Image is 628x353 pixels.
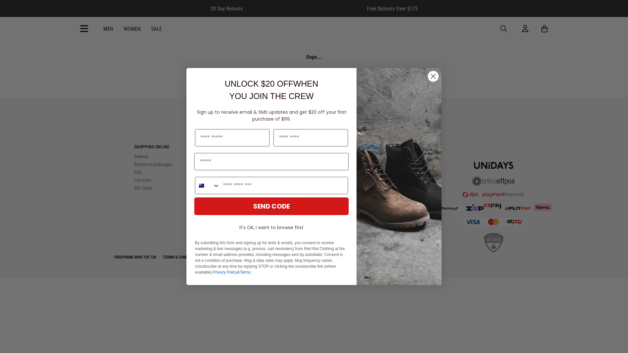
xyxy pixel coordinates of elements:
button: It's OK, I want to browse first [194,222,349,233]
span: YOU JOIN THE CREW [229,92,314,101]
p: By submitting this form and signing up for texts & emails, you consent to receive marketing & tex... [195,240,348,275]
img: New Zealand [199,183,204,188]
input: Email [194,153,349,170]
img: f7662613-148e-4c88-9575-6c6b5b55a647.jpeg [357,68,442,285]
a: Terms [240,270,251,275]
button: Close dialog [427,71,439,82]
span: Sign up to receive email & SMS updates and get $20 off your first purchase of $99. [197,109,346,122]
a: Privacy Policy [213,270,237,275]
button: Open LiveChat chat widget [5,3,25,22]
button: SEND CODE [194,197,349,215]
span: WHEN [293,79,318,88]
button: Search Countries [195,177,220,194]
span: UNLOCK $20 OFF [225,79,293,88]
input: First Name [195,129,270,146]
